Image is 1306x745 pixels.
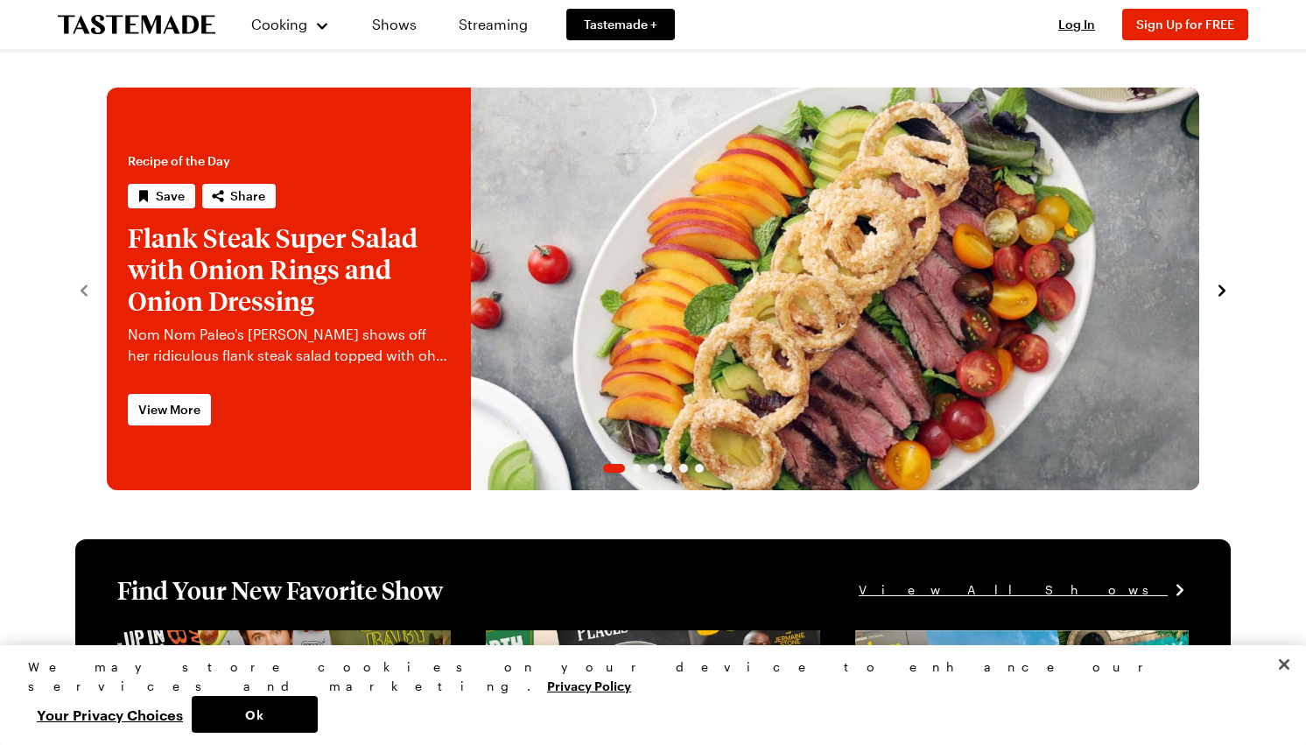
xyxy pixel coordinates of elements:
span: View All Shows [859,580,1168,600]
button: Share [202,184,276,208]
div: We may store cookies on your device to enhance our services and marketing. [28,657,1263,696]
span: Tastemade + [584,16,657,33]
button: Cooking [250,4,330,46]
button: Sign Up for FREE [1122,9,1248,40]
span: Save [156,187,185,205]
button: Ok [192,696,318,733]
span: View More [138,401,200,418]
span: Go to slide 5 [679,464,688,473]
button: Close [1265,645,1303,684]
button: navigate to next item [1213,278,1231,299]
h1: Find Your New Favorite Show [117,574,443,606]
a: View More [128,394,211,425]
a: View All Shows [859,580,1189,600]
span: Cooking [251,16,307,32]
div: 1 / 6 [107,88,1199,490]
span: Go to slide 3 [648,464,657,473]
a: Tastemade + [566,9,675,40]
button: Save recipe [128,184,195,208]
a: View full content for [object Object] [486,632,725,649]
span: Log In [1058,17,1095,32]
span: Go to slide 1 [603,464,625,473]
button: Your Privacy Choices [28,696,192,733]
button: navigate to previous item [75,278,93,299]
span: Go to slide 6 [695,464,704,473]
a: View full content for [object Object] [117,632,356,649]
a: To Tastemade Home Page [58,15,215,35]
span: Go to slide 4 [664,464,672,473]
a: View full content for [object Object] [855,632,1094,649]
span: Sign Up for FREE [1136,17,1234,32]
span: Share [230,187,265,205]
span: Go to slide 2 [632,464,641,473]
a: More information about your privacy, opens in a new tab [547,677,631,693]
button: Log In [1042,16,1112,33]
div: Privacy [28,657,1263,733]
